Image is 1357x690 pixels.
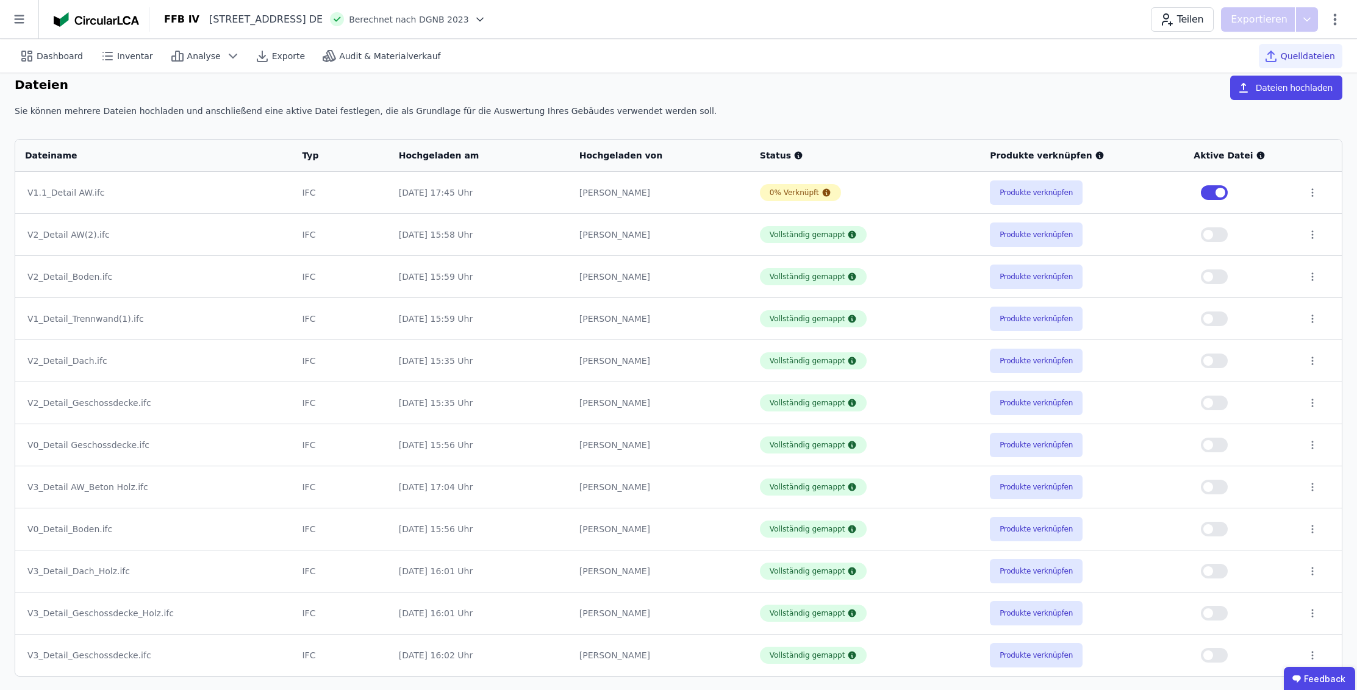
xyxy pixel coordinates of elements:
[990,180,1083,205] button: Produkte verknüpfen
[27,271,280,283] div: V2_Detail_Boden.ifc
[1230,76,1342,100] button: Dateien hochladen
[990,559,1083,583] button: Produkte verknüpfen
[339,50,440,62] span: Audit & Materialverkauf
[27,229,280,241] div: V2_Detail AW(2).ifc
[302,565,379,577] div: IFC
[349,13,469,26] span: Berechnet nach DGNB 2023
[27,565,280,577] div: V3_Detail_Dach_Holz.ifc
[579,229,740,241] div: [PERSON_NAME]
[27,313,280,325] div: V1_Detail_Trennwand(1).ifc
[1231,12,1290,27] p: Exportieren
[1151,7,1214,32] button: Teilen
[302,481,379,493] div: IFC
[399,481,560,493] div: [DATE] 17:04 Uhr
[770,314,845,324] div: Vollständig gemappt
[990,601,1083,625] button: Produkte verknüpfen
[990,517,1083,541] button: Produkte verknüpfen
[990,149,1174,162] div: Produkte verknüpfen
[579,187,740,199] div: [PERSON_NAME]
[27,355,280,367] div: V2_Detail_Dach.ifc
[399,649,560,661] div: [DATE] 16:02 Uhr
[187,50,221,62] span: Analyse
[399,355,560,367] div: [DATE] 15:35 Uhr
[1281,50,1335,62] span: Quelldateien
[579,313,740,325] div: [PERSON_NAME]
[117,50,153,62] span: Inventar
[302,229,379,241] div: IFC
[579,565,740,577] div: [PERSON_NAME]
[54,12,139,27] img: Concular
[302,439,379,451] div: IFC
[399,397,560,409] div: [DATE] 15:35 Uhr
[272,50,305,62] span: Exporte
[770,566,845,576] div: Vollständig gemappt
[302,355,379,367] div: IFC
[302,397,379,409] div: IFC
[579,355,740,367] div: [PERSON_NAME]
[27,523,280,535] div: V0_Detail_Boden.ifc
[399,565,560,577] div: [DATE] 16:01 Uhr
[990,643,1083,667] button: Produkte verknüpfen
[164,12,199,27] div: FFB IV
[770,398,845,408] div: Vollständig gemappt
[579,607,740,619] div: [PERSON_NAME]
[399,523,560,535] div: [DATE] 15:56 Uhr
[15,76,68,95] h6: Dateien
[27,187,280,199] div: V1.1_Detail AW.ifc
[990,349,1083,373] button: Produkte verknüpfen
[302,607,379,619] div: IFC
[990,391,1083,415] button: Produkte verknüpfen
[27,397,280,409] div: V2_Detail_Geschossdecke.ifc
[770,524,845,534] div: Vollständig gemappt
[579,439,740,451] div: [PERSON_NAME]
[770,188,819,197] div: 0% Verknüpft
[399,271,560,283] div: [DATE] 15:59 Uhr
[770,230,845,240] div: Vollständig gemappt
[770,608,845,618] div: Vollständig gemappt
[760,149,970,162] div: Status
[302,313,379,325] div: IFC
[302,187,379,199] div: IFC
[990,475,1083,499] button: Produkte verknüpfen
[770,650,845,660] div: Vollständig gemappt
[770,482,845,492] div: Vollständig gemappt
[27,607,280,619] div: V3_Detail_Geschossdecke_Holz.ifc
[302,649,379,661] div: IFC
[25,149,267,162] div: Dateiname
[27,481,280,493] div: V3_Detail AW_Beton Holz.ifc
[302,149,364,162] div: Typ
[579,649,740,661] div: [PERSON_NAME]
[27,649,280,661] div: V3_Detail_Geschossdecke.ifc
[579,397,740,409] div: [PERSON_NAME]
[199,12,323,27] div: [STREET_ADDRESS] DE
[990,265,1083,289] button: Produkte verknüpfen
[990,307,1083,331] button: Produkte verknüpfen
[990,433,1083,457] button: Produkte verknüpfen
[579,149,725,162] div: Hochgeladen von
[770,440,845,450] div: Vollständig gemappt
[1194,149,1287,162] div: Aktive Datei
[770,356,845,366] div: Vollständig gemappt
[399,149,544,162] div: Hochgeladen am
[399,187,560,199] div: [DATE] 17:45 Uhr
[990,222,1083,247] button: Produkte verknüpfen
[770,272,845,282] div: Vollständig gemappt
[15,105,1342,127] div: Sie können mehrere Dateien hochladen und anschließend eine aktive Datei festlegen, die als Grundl...
[579,523,740,535] div: [PERSON_NAME]
[579,271,740,283] div: [PERSON_NAME]
[302,271,379,283] div: IFC
[579,481,740,493] div: [PERSON_NAME]
[399,439,560,451] div: [DATE] 15:56 Uhr
[399,313,560,325] div: [DATE] 15:59 Uhr
[37,50,83,62] span: Dashboard
[399,229,560,241] div: [DATE] 15:58 Uhr
[27,439,280,451] div: V0_Detail Geschossdecke.ifc
[302,523,379,535] div: IFC
[399,607,560,619] div: [DATE] 16:01 Uhr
